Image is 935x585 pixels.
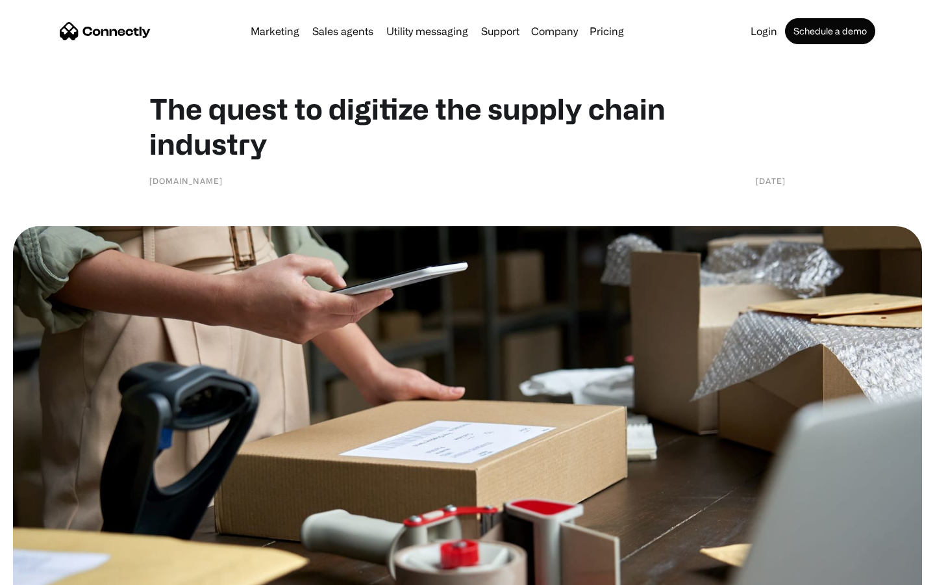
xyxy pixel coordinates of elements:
[13,562,78,580] aside: Language selected: English
[531,22,578,40] div: Company
[756,174,786,187] div: [DATE]
[745,26,782,36] a: Login
[245,26,305,36] a: Marketing
[26,562,78,580] ul: Language list
[149,91,786,161] h1: The quest to digitize the supply chain industry
[584,26,629,36] a: Pricing
[785,18,875,44] a: Schedule a demo
[381,26,473,36] a: Utility messaging
[307,26,379,36] a: Sales agents
[476,26,525,36] a: Support
[149,174,223,187] div: [DOMAIN_NAME]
